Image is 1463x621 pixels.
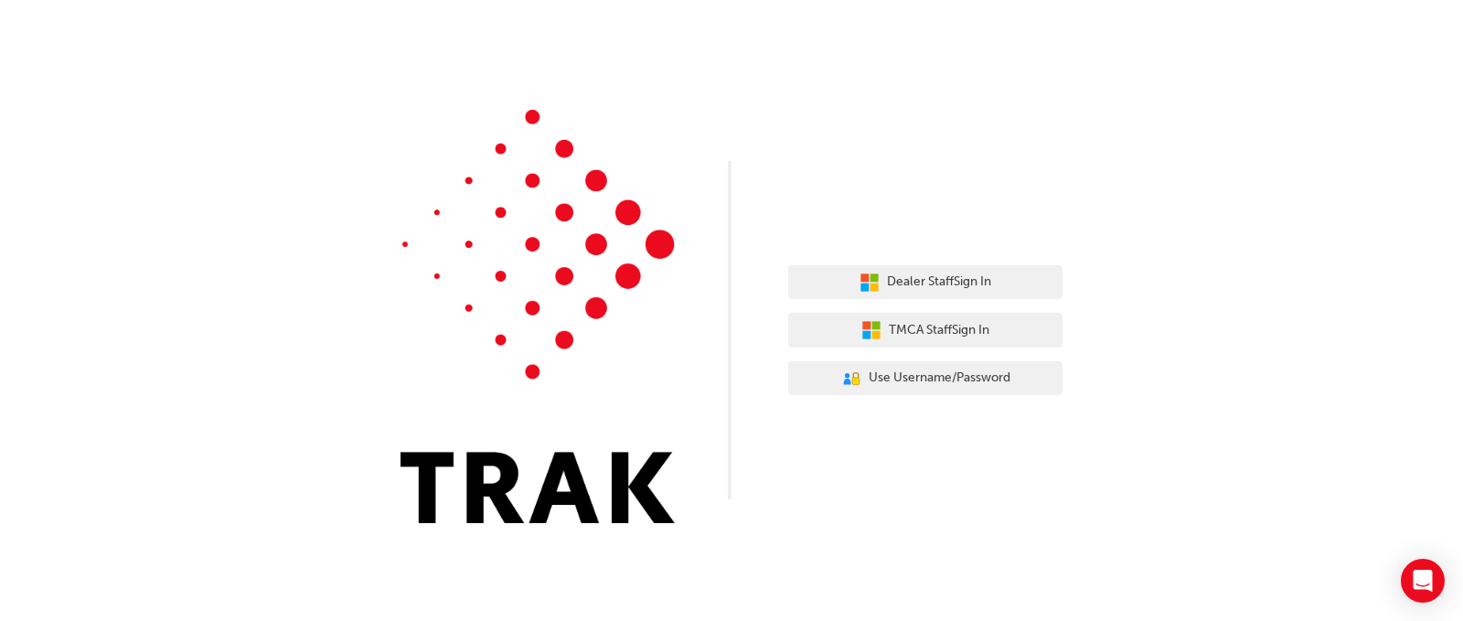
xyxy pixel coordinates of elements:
span: Dealer Staff Sign In [887,272,991,293]
span: Use Username/Password [869,368,1010,389]
span: TMCA Staff Sign In [889,320,989,341]
button: Use Username/Password [788,361,1063,396]
img: Trak [400,110,675,523]
button: Dealer StaffSign In [788,265,1063,300]
button: TMCA StaffSign In [788,313,1063,348]
div: Open Intercom Messenger [1401,559,1445,603]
